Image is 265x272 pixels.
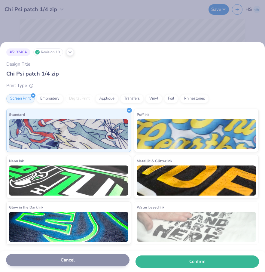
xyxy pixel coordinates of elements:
[136,255,259,268] button: Confirm
[137,212,256,242] img: Water based Ink
[6,48,30,56] div: # 513240A
[95,94,118,103] div: Applique
[33,48,63,56] div: Revision 10
[137,158,172,164] span: Metallic & Glitter Ink
[145,94,162,103] div: Vinyl
[36,94,63,103] div: Embroidery
[9,212,128,242] img: Glow in the Dark Ink
[9,158,24,164] span: Neon Ink
[6,82,259,89] div: Print Type
[137,165,256,196] img: Metallic & Glitter Ink
[6,254,129,266] button: Cancel
[9,119,128,149] img: Standard
[9,204,43,210] span: Glow in the Dark Ink
[180,94,209,103] div: Rhinestones
[6,61,30,68] label: Design Title
[9,165,128,196] img: Neon Ink
[9,111,25,118] span: Standard
[137,119,256,149] img: Puff Ink
[6,94,35,103] div: Screen Print
[137,204,164,210] span: Water based Ink
[65,94,93,103] div: Digital Print
[164,94,178,103] div: Foil
[120,94,144,103] div: Transfers
[137,111,149,118] span: Puff Ink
